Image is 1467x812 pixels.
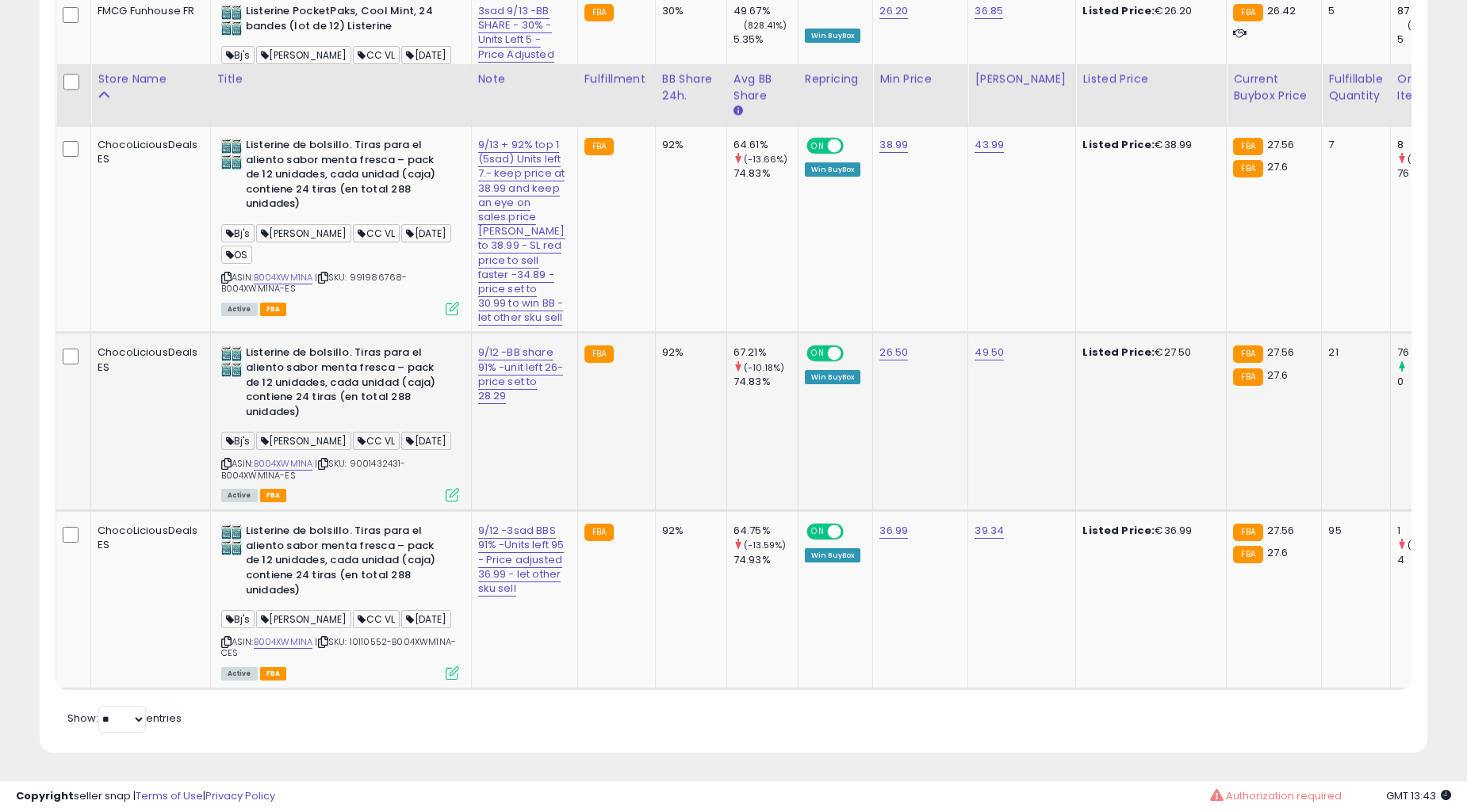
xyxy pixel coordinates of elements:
b: Listed Price: [1082,137,1155,152]
div: Ordered Items [1397,71,1455,104]
small: (-13.66%) [744,153,787,166]
span: FBA [260,667,287,680]
strong: Copyright [16,788,74,803]
span: All listings currently available for purchase on Amazon [221,667,258,680]
b: Listed Price: [1082,523,1155,538]
span: Bj's [221,224,255,242]
small: (-75%) [1408,539,1438,551]
div: 5 [1397,32,1461,47]
span: All listings currently available for purchase on Amazon [221,489,258,502]
small: FBA [584,4,614,21]
a: 39.34 [975,523,1004,539]
a: B004XWM1NA [254,271,313,284]
div: 74.83% [733,166,798,181]
span: CC VL [353,224,400,242]
div: Win BuyBox [805,548,861,562]
a: 36.85 [975,3,1003,19]
div: 4 [1397,553,1461,567]
a: 9/13 + 92% top 1 (5sad) Units left 7.- keep price at 38.99 and keep an eye on sales.price [PERSON... [478,137,565,326]
div: 87 [1397,4,1461,18]
span: 27.6 [1267,368,1289,383]
div: Win BuyBox [805,370,861,384]
b: Listed Price: [1082,345,1155,360]
div: €38.99 [1082,138,1214,152]
span: Bj's [221,46,255,64]
small: FBA [1233,4,1262,21]
small: FBA [1233,546,1262,563]
div: BB Share 24h. [662,71,720,104]
b: Listerine de bolsillo. Tiras para el aliento sabor menta fresca – pack de 12 unidades, cada unida... [246,345,439,423]
div: 92% [662,524,714,538]
div: Note [478,71,571,87]
a: Terms of Use [136,788,203,803]
div: 74.93% [733,553,798,567]
span: Bj's [221,610,255,628]
div: 1 [1397,524,1461,538]
span: ON [808,139,828,153]
div: 0 [1397,375,1461,389]
span: 27.56 [1267,345,1295,360]
small: FBA [1233,524,1262,541]
a: 38.99 [879,137,908,153]
img: 51TNf1v6AfL._SL40_.jpg [221,4,242,36]
div: Min Price [879,71,961,87]
div: Fulfillment [584,71,649,87]
div: ASIN: [221,138,459,314]
small: (828.41%) [744,19,787,32]
div: 21 [1328,345,1377,360]
img: 51TNf1v6AfL._SL40_.jpg [221,524,242,555]
div: [PERSON_NAME] [975,71,1069,87]
b: Listerine PocketPaks, Cool Mint, 24 bandes (lot de 12) Listerine [246,4,439,37]
div: €27.50 [1082,345,1214,360]
small: FBA [1233,138,1262,155]
div: ASIN: [221,524,459,678]
small: Avg BB Share. [733,104,743,118]
span: | SKU: 9001432431-B004XWM1NA-ES [221,457,406,481]
span: Bj's [221,432,255,450]
span: CC VL [353,610,400,628]
div: Avg BB Share [733,71,791,104]
div: Listed Price [1082,71,1220,87]
div: 7 [1328,138,1377,152]
span: 26.42 [1267,3,1297,18]
img: 51TNf1v6AfL._SL40_.jpg [221,138,242,170]
div: ChocoLiciousDeals ES [98,138,198,166]
span: 27.6 [1267,545,1289,560]
small: FBA [1233,160,1262,177]
small: FBA [584,345,614,363]
span: | SKU: 991986768-B004XWM1NA-ES [221,271,408,295]
small: (-10.18%) [744,361,784,374]
span: FBA [260,489,287,502]
b: Listerine de bolsillo. Tiras para el aliento sabor menta fresca – pack de 12 unidades, cada unida... [246,524,439,601]
span: OFF [841,525,867,539]
a: 3sad 9/13 -BB SHARE - 30% -Units Left 5 -Price Adjusted 26.37 [478,3,554,77]
a: 49.50 [975,345,1004,360]
span: [PERSON_NAME] [256,224,351,242]
div: Fulfillable Quantity [1328,71,1383,104]
div: 92% [662,138,714,152]
span: 2025-09-13 13:43 GMT [1386,788,1451,803]
a: 26.50 [879,345,908,360]
span: CC VL [353,46,400,64]
div: ChocoLiciousDeals ES [98,524,198,552]
small: (1640%) [1408,19,1445,32]
span: [DATE] [401,610,451,628]
div: 95 [1328,524,1377,538]
small: (-13.59%) [744,539,786,551]
span: 27.56 [1267,523,1295,538]
div: seller snap | | [16,789,275,804]
div: 8 [1397,138,1461,152]
span: FBA [260,303,287,316]
span: [PERSON_NAME] [256,432,351,450]
small: FBA [584,524,614,541]
span: OS [221,246,252,264]
span: ON [808,347,828,360]
div: Store Name [98,71,204,87]
span: ON [808,525,828,539]
a: B004XWM1NA [254,457,313,471]
a: 9/12 -BB share 91% -unit left 26-price set to 28.29 [478,345,564,404]
div: 64.75% [733,524,798,538]
div: Current Buybox Price [1233,71,1315,104]
div: 30% [662,4,714,18]
div: Win BuyBox [805,162,861,177]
